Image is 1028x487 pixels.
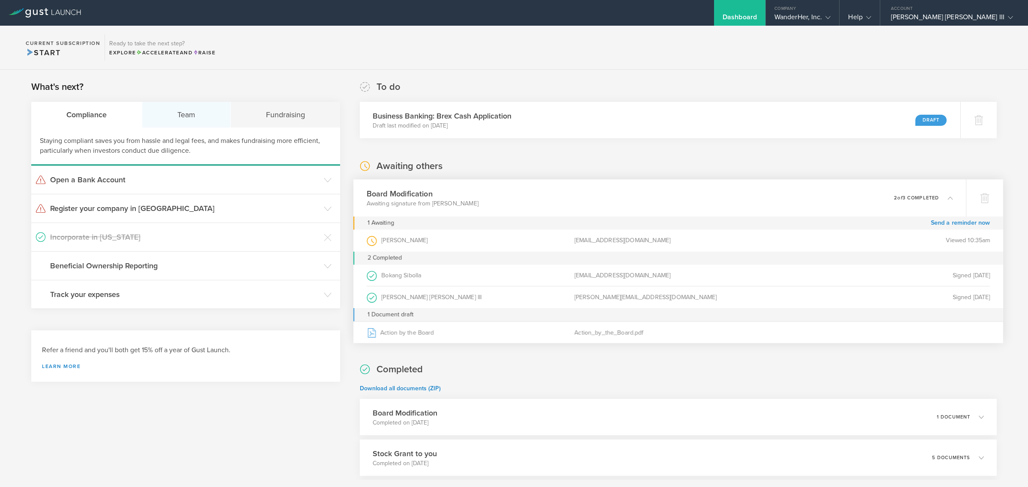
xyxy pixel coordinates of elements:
h2: What's next? [31,81,84,93]
a: Download all documents (ZIP) [360,385,441,392]
h3: Incorporate in [US_STATE] [50,232,320,243]
div: Business Banking: Brex Cash ApplicationDraft last modified on [DATE]Draft [360,102,960,138]
div: Dashboard [723,13,757,26]
p: Completed on [DATE] [373,459,437,468]
h2: Awaiting others [377,160,442,172]
div: Action_by_the_Board.pdf [574,322,782,343]
div: Team [142,102,231,128]
h3: Register your company in [GEOGRAPHIC_DATA] [50,203,320,214]
div: Signed [DATE] [782,286,990,308]
h3: Board Modification [366,188,478,199]
div: Draft [915,115,947,126]
div: Action by the Board [366,322,574,343]
p: 1 document [937,415,970,419]
span: Accelerate [136,50,180,56]
span: Start [26,48,60,57]
div: 2 Completed [353,252,1003,265]
h2: Current Subscription [26,41,100,46]
span: Raise [193,50,215,56]
span: and [136,50,193,56]
div: Fundraising [231,102,340,128]
h3: Board Modification [373,407,437,419]
div: Signed [DATE] [782,264,990,286]
p: 2 3 completed [894,196,939,200]
h2: Completed [377,363,423,376]
h3: Beneficial Ownership Reporting [50,260,320,271]
h2: To do [377,81,400,93]
em: of [897,195,902,201]
h3: Track your expenses [50,289,320,300]
div: Explore [109,49,215,56]
div: [PERSON_NAME] [PERSON_NAME] III [366,286,574,308]
div: Bokang Sibolla [366,264,574,286]
div: Ready to take the next step?ExploreAccelerateandRaise [105,34,220,61]
h3: Business Banking: Brex Cash Application [373,110,511,122]
h3: Stock Grant to you [373,448,437,459]
p: Draft last modified on [DATE] [373,122,511,130]
h3: Ready to take the next step? [109,41,215,47]
div: WanderHer, Inc. [774,13,831,26]
div: Help [848,13,871,26]
div: [PERSON_NAME] [PERSON_NAME] III [891,13,1013,26]
p: Awaiting signature from [PERSON_NAME] [366,199,478,208]
div: Widget de chat [985,446,1028,487]
div: [PERSON_NAME][EMAIL_ADDRESS][DOMAIN_NAME] [574,286,782,308]
h3: Refer a friend and you'll both get 15% off a year of Gust Launch. [42,345,329,355]
iframe: Chat Widget [985,446,1028,487]
div: Compliance [31,102,142,128]
div: [PERSON_NAME] [366,230,574,252]
div: [EMAIL_ADDRESS][DOMAIN_NAME] [574,264,782,286]
a: Learn more [42,364,329,369]
p: 5 documents [932,455,970,460]
div: Staying compliant saves you from hassle and legal fees, and makes fundraising more efficient, par... [31,128,340,166]
div: 1 Awaiting [367,217,394,230]
div: Viewed 10:35am [782,230,990,252]
div: [EMAIL_ADDRESS][DOMAIN_NAME] [574,230,782,252]
h3: Open a Bank Account [50,174,320,185]
div: 1 Document draft [353,308,1003,321]
p: Completed on [DATE] [373,419,437,427]
a: Send a reminder now [931,217,990,230]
